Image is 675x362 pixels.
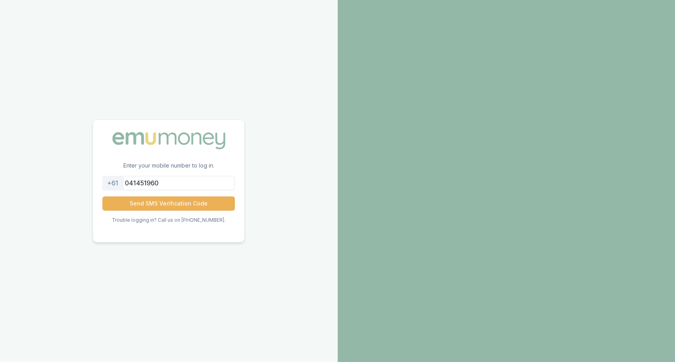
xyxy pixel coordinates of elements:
button: Send SMS Verification Code [102,196,235,211]
p: Enter your mobile number to log in. [93,162,244,176]
div: +61 [102,176,123,190]
p: Trouble logging in? Call us on [PHONE_NUMBER]. [112,217,225,223]
input: 0412345678 [102,176,235,190]
img: Emu Money [110,129,228,152]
